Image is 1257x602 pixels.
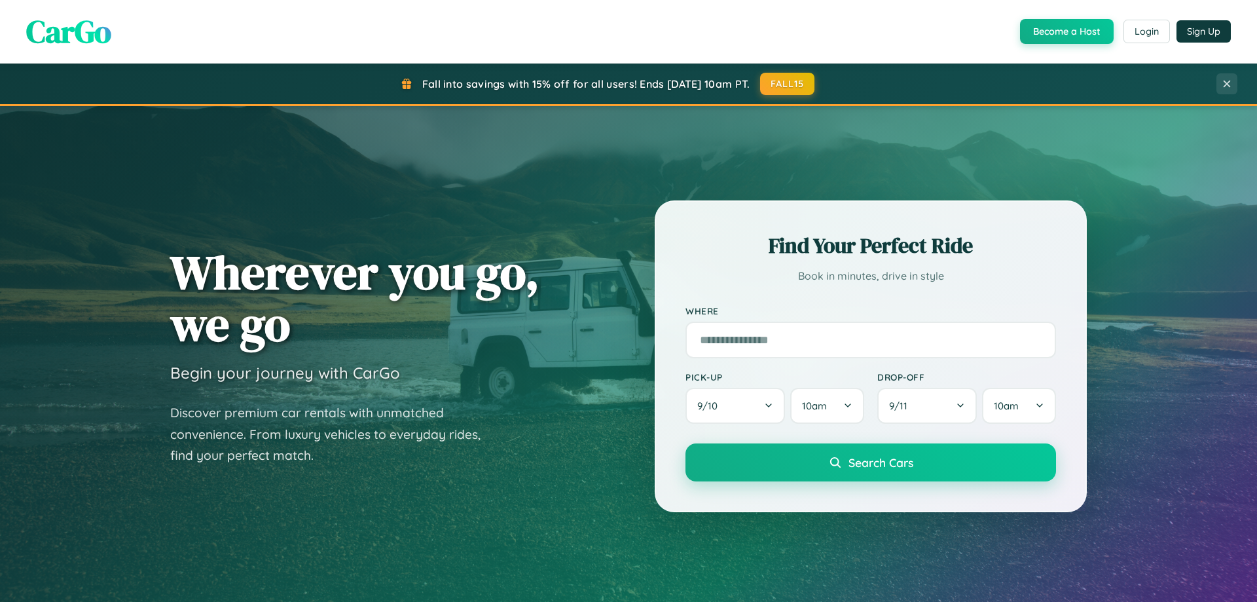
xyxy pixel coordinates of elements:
[685,305,1056,316] label: Where
[760,73,815,95] button: FALL15
[422,77,750,90] span: Fall into savings with 15% off for all users! Ends [DATE] 10am PT.
[170,246,539,350] h1: Wherever you go, we go
[170,363,400,383] h3: Begin your journey with CarGo
[685,443,1056,481] button: Search Cars
[1123,20,1170,43] button: Login
[994,400,1019,412] span: 10am
[685,388,785,424] button: 9/10
[889,400,914,412] span: 9 / 11
[982,388,1056,424] button: 10am
[877,388,977,424] button: 9/11
[877,371,1056,383] label: Drop-off
[685,231,1056,260] h2: Find Your Perfect Ride
[26,10,111,53] span: CarGo
[685,371,864,383] label: Pick-up
[1020,19,1114,44] button: Become a Host
[1176,20,1231,43] button: Sign Up
[848,455,913,470] span: Search Cars
[685,267,1056,286] p: Book in minutes, drive in style
[790,388,864,424] button: 10am
[170,402,498,466] p: Discover premium car rentals with unmatched convenience. From luxury vehicles to everyday rides, ...
[697,400,724,412] span: 9 / 10
[802,400,827,412] span: 10am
